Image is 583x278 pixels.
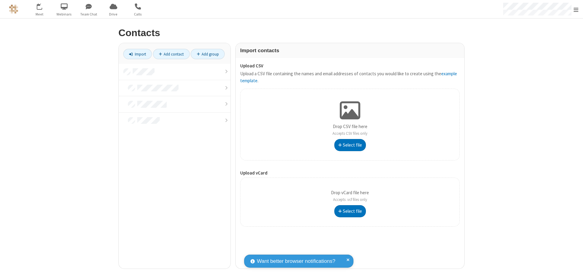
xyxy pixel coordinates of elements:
[331,189,369,203] p: Drop vCard file here
[153,49,190,59] a: Add contact
[257,257,335,265] span: Want better browser notifications?
[123,49,152,59] a: Import
[240,71,457,83] a: example template
[332,123,367,137] p: Drop CSV file here
[334,205,366,217] button: Select file
[240,48,460,53] h3: Import contacts
[240,70,460,84] p: Upload a CSV file containing the names and email addresses of contacts you would like to create u...
[9,5,18,14] img: QA Selenium DO NOT DELETE OR CHANGE
[334,139,366,151] button: Select file
[127,12,149,17] span: Calls
[240,63,460,69] label: Upload CSV
[191,49,225,59] a: Add group
[332,131,367,136] span: Accepts CSV files only
[333,197,367,202] span: Accepts .vcf files only
[240,170,460,177] label: Upload vCard
[53,12,76,17] span: Webinars
[40,3,46,8] div: 18
[77,12,100,17] span: Team Chat
[102,12,125,17] span: Drive
[28,12,51,17] span: Meet
[118,28,465,38] h2: Contacts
